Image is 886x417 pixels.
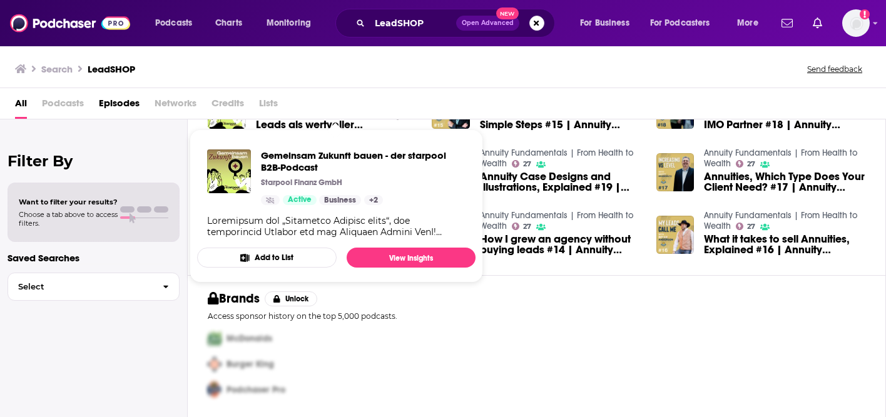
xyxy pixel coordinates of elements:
span: Podchaser Pro [227,384,285,395]
button: Show profile menu [842,9,870,37]
a: Annuity Fundamentals | From Health to Wealth [704,210,857,231]
a: Annuity Fundamentals | From Health to Wealth [704,148,857,169]
span: 27 [523,161,531,167]
a: Show notifications dropdown [777,13,798,34]
a: Annuity Fundamentals | From Health to Wealth [480,210,633,231]
button: Add to List [197,248,337,268]
span: Podcasts [155,14,192,32]
a: Business [319,195,361,205]
span: Open Advanced [462,20,514,26]
button: Unlock [265,291,318,306]
div: Loremipsum dol „Sitametco Adipisc elits“, doe temporincid Utlabor etd mag Aliquaen Admini VenI! Q... [207,215,466,238]
a: All [15,93,27,119]
span: 27 [747,161,755,167]
p: Starpool Finanz GmbH [261,178,342,188]
img: What it takes to sell Annuities, Explained #16 | Annuity Fundamentals - From Health to Wealth [656,216,695,254]
img: User Profile [842,9,870,37]
span: More [737,14,758,32]
span: New [496,8,519,19]
p: Saved Searches [8,252,180,264]
span: Monitoring [267,14,311,32]
a: Charts [207,13,250,33]
a: What it takes to sell Annuities, Explained #16 | Annuity Fundamentals - From Health to Wealth [704,234,865,255]
button: open menu [728,13,774,33]
span: McDonalds [227,333,272,344]
a: Annuity Fundamentals | From Health to Wealth [480,148,633,169]
a: Show notifications dropdown [808,13,827,34]
a: Master Annuities with these Simple Steps #15 | Annuity Fundamentals - From Health to Wealth [480,109,641,130]
div: Search podcasts, credits, & more... [347,9,567,38]
button: open menu [642,13,728,33]
a: How I grew an agency without buying leads #14 | Annuity Fundamentals - From Health to Wealth [480,234,641,255]
h3: Search [41,63,73,75]
button: Send feedback [803,64,866,74]
img: Annuities, Which Type Does Your Client Need? #17 | Annuity Fundamentals - From Health to Wealth [656,153,695,191]
a: Active [283,195,317,205]
a: 27 [512,160,531,168]
span: 27 [747,224,755,229]
h2: Filter By [8,152,180,170]
span: Networks [155,93,196,119]
span: Credits [211,93,244,119]
a: 27 [736,160,755,168]
span: Active [288,194,312,206]
a: Annuity Case Designs and Illustrations, Explained #19 | Annuity Fundamentals - From Health to Wealth [480,171,641,193]
button: Open AdvancedNew [456,16,519,31]
span: Want to filter your results? [19,198,118,206]
button: Select [8,273,180,301]
span: Choose a tab above to access filters. [19,210,118,228]
img: Second Pro Logo [203,351,227,377]
input: Search podcasts, credits, & more... [370,13,456,33]
a: +2 [364,195,383,205]
button: open menu [258,13,327,33]
button: open menu [571,13,645,33]
a: 27 [736,223,755,230]
a: Episodes [99,93,140,119]
span: Select [8,283,153,291]
img: Third Pro Logo [203,377,227,403]
img: First Pro Logo [203,326,227,351]
span: For Podcasters [650,14,710,32]
h2: Brands [208,291,260,306]
a: Annuities, Which Type Does Your Client Need? #17 | Annuity Fundamentals - From Health to Wealth [704,171,865,193]
span: 27 [523,224,531,229]
span: Podcasts [42,93,84,119]
a: "Praxistipps: Baufinanzierung-Leads als wertvoller Umsatzbringer" - Interview mit Vertriebspartne... [256,109,417,130]
span: Logged in as megcassidy [842,9,870,37]
a: Gemeinsam Zukunft bauen - der starpool B2B-Podcast [261,149,466,173]
span: Charts [215,14,242,32]
span: Lists [259,93,278,119]
a: 27 [512,223,531,230]
p: Access sponsor history on the top 5,000 podcasts. [208,311,865,321]
span: Burger King [227,359,274,369]
h3: LeadSHOP [88,63,135,75]
button: open menu [146,13,208,33]
img: Gemeinsam Zukunft bauen - der starpool B2B-Podcast [207,149,251,193]
span: For Business [580,14,629,32]
a: View Insights [347,248,476,268]
a: What to look for in your Annuity IMO Partner #18 | Annuity Fundamentals - From Health to Wealth [704,109,865,130]
img: Podchaser - Follow, Share and Rate Podcasts [10,11,130,35]
svg: Add a profile image [860,9,870,19]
